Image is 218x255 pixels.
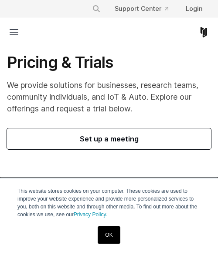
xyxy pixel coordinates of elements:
p: We provide solutions for businesses, research teams, community individuals, and IoT & Auto. Explo... [7,79,211,114]
a: Set up a meeting [7,128,211,149]
button: Search [89,1,104,17]
div: Navigation Menu [85,1,209,17]
a: Privacy Policy. [74,211,107,218]
p: This website stores cookies on your computer. These cookies are used to improve your website expe... [17,187,201,218]
a: Support Center [108,1,175,17]
span: Set up a meeting [17,134,201,144]
a: OK [98,226,120,244]
a: Login [179,1,209,17]
h1: Pricing & Trials [7,53,211,72]
a: Corellium Home [198,27,209,37]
